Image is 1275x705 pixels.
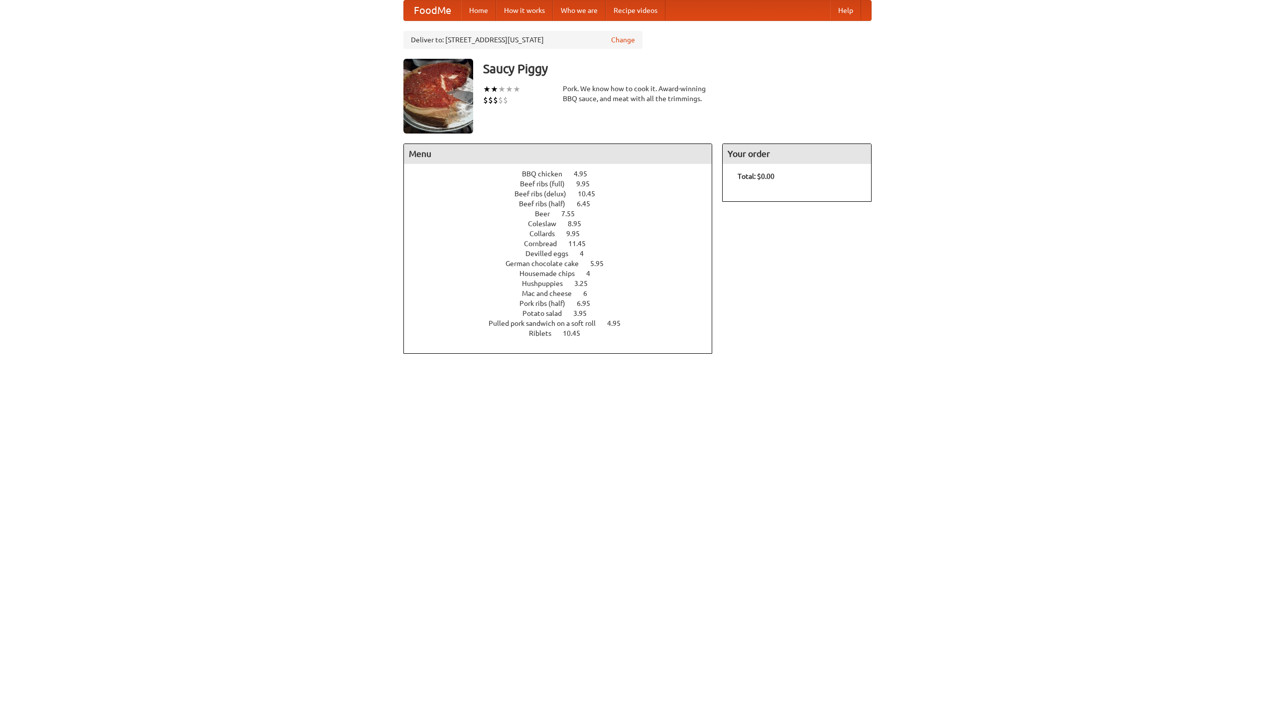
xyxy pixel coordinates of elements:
span: 8.95 [568,220,591,228]
li: ★ [506,84,513,95]
span: 6.95 [577,299,600,307]
a: Beef ribs (half) 6.45 [519,200,609,208]
a: Change [611,35,635,45]
span: Beef ribs (half) [519,200,575,208]
span: Pulled pork sandwich on a soft roll [489,319,606,327]
span: 5.95 [590,260,614,268]
span: 6.45 [577,200,600,208]
li: $ [493,95,498,106]
span: 3.25 [574,280,598,287]
span: Housemade chips [519,270,585,278]
span: Collards [529,230,565,238]
span: Devilled eggs [525,250,578,258]
span: 4.95 [574,170,597,178]
b: Total: $0.00 [738,172,774,180]
a: Hushpuppies 3.25 [522,280,606,287]
a: Collards 9.95 [529,230,598,238]
img: angular.jpg [403,59,473,134]
span: 4 [586,270,600,278]
li: ★ [483,84,491,95]
span: 10.45 [563,329,590,337]
a: Recipe videos [606,0,665,20]
span: Potato salad [522,309,572,317]
a: Housemade chips 4 [519,270,609,278]
h3: Saucy Piggy [483,59,872,79]
a: German chocolate cake 5.95 [506,260,622,268]
span: Hushpuppies [522,280,573,287]
span: Beer [535,210,560,218]
li: $ [483,95,488,106]
span: 4 [580,250,594,258]
a: Coleslaw 8.95 [528,220,600,228]
li: ★ [498,84,506,95]
span: 9.95 [576,180,600,188]
span: 6 [583,289,597,297]
a: FoodMe [404,0,461,20]
a: Pork ribs (half) 6.95 [519,299,609,307]
li: $ [503,95,508,106]
a: Home [461,0,496,20]
a: Potato salad 3.95 [522,309,605,317]
li: ★ [513,84,520,95]
span: 9.95 [566,230,590,238]
a: Beef ribs (delux) 10.45 [514,190,614,198]
div: Deliver to: [STREET_ADDRESS][US_STATE] [403,31,642,49]
a: BBQ chicken 4.95 [522,170,606,178]
span: Beef ribs (full) [520,180,575,188]
span: Coleslaw [528,220,566,228]
span: Mac and cheese [522,289,582,297]
span: 3.95 [573,309,597,317]
a: Devilled eggs 4 [525,250,602,258]
span: BBQ chicken [522,170,572,178]
span: 10.45 [578,190,605,198]
a: Beer 7.55 [535,210,593,218]
a: Pulled pork sandwich on a soft roll 4.95 [489,319,639,327]
a: Cornbread 11.45 [524,240,604,248]
li: $ [498,95,503,106]
li: ★ [491,84,498,95]
a: How it works [496,0,553,20]
span: 4.95 [607,319,631,327]
a: Who we are [553,0,606,20]
span: Beef ribs (delux) [514,190,576,198]
span: 7.55 [561,210,585,218]
span: 11.45 [568,240,596,248]
a: Riblets 10.45 [529,329,599,337]
div: Pork. We know how to cook it. Award-winning BBQ sauce, and meat with all the trimmings. [563,84,712,104]
a: Help [830,0,861,20]
span: Riblets [529,329,561,337]
li: $ [488,95,493,106]
span: German chocolate cake [506,260,589,268]
a: Mac and cheese 6 [522,289,606,297]
a: Beef ribs (full) 9.95 [520,180,608,188]
h4: Menu [404,144,712,164]
h4: Your order [723,144,871,164]
span: Cornbread [524,240,567,248]
span: Pork ribs (half) [519,299,575,307]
